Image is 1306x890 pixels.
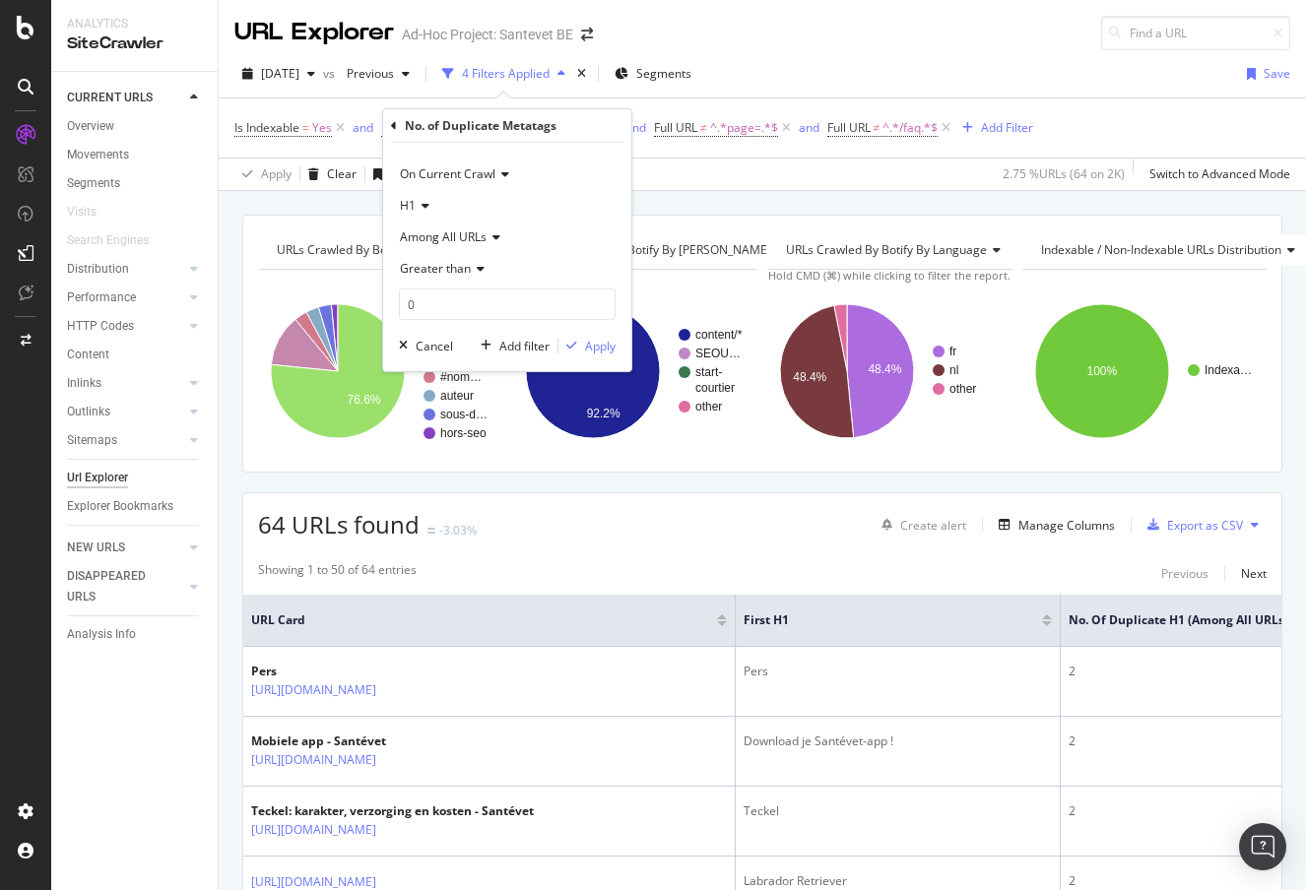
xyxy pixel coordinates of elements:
div: Download je Santévet-app ! [744,732,1052,750]
button: 4 Filters Applied [434,58,573,90]
span: First H1 [744,611,1012,629]
a: Inlinks [67,373,184,394]
div: Inlinks [67,373,101,394]
div: CURRENT URLS [67,88,153,108]
a: Content [67,345,204,365]
img: Equal [427,528,435,534]
div: Pers [744,663,1052,680]
div: A chart. [767,286,1009,457]
text: 48.4% [793,370,826,384]
div: Save [1264,65,1290,82]
span: Segments [636,65,691,82]
a: Analysis Info [67,624,204,645]
span: vs [323,65,339,82]
div: 4 Filters Applied [462,65,550,82]
div: Analysis Info [67,624,136,645]
span: H1 [400,197,416,214]
button: Export as CSV [1140,509,1243,540]
span: URL Card [251,611,712,629]
div: Clear [327,165,357,182]
div: Search Engines [67,230,149,251]
div: No. of Duplicate Metatags [405,117,556,134]
button: Add filter [473,336,550,355]
div: and [625,119,646,136]
button: Previous [339,58,418,90]
div: 2.75 % URLs ( 64 on 2K ) [1003,165,1125,182]
span: Yes [312,114,332,142]
div: Outlinks [67,402,110,422]
span: Is Indexable [234,119,299,136]
span: 2025 Sep. 4th [261,65,299,82]
div: Apply [585,338,616,354]
div: SiteCrawler [67,32,202,55]
span: No. of Duplicate H1 (Among All URLs) [1069,611,1288,629]
a: Explorer Bookmarks [67,496,204,517]
h4: URLs Crawled By Botify By pagetype [273,234,504,266]
div: Switch to Advanced Mode [1149,165,1290,182]
a: NEW URLS [67,538,184,558]
a: HTTP Codes [67,316,184,337]
text: hors-seo [440,426,487,440]
svg: A chart. [258,286,499,457]
div: Mobiele app - Santévet [251,732,419,750]
text: sous-d… [440,408,488,421]
span: ≠ [874,119,881,136]
div: arrow-right-arrow-left [581,28,593,41]
text: 100% [1086,364,1117,378]
span: Greater than [400,260,471,277]
button: Segments [607,58,699,90]
button: and [353,118,373,137]
span: URLs Crawled By Botify By pagetype [277,241,475,258]
text: 76.6% [348,393,381,407]
div: and [799,119,819,136]
a: Visits [67,202,116,222]
button: Apply [558,336,616,355]
button: Switch to Advanced Mode [1142,159,1290,190]
span: URLs Crawled By Botify By language [786,241,987,258]
text: #nom… [440,370,482,384]
div: Labrador Retriever [744,872,1052,890]
text: courtier [695,381,735,395]
span: ≠ [700,119,707,136]
div: NEW URLS [67,538,125,558]
div: Manage Columns [1018,517,1115,534]
button: Add Filter [954,116,1033,140]
span: No. of Duplicate H1 (Among All URLs) [381,119,585,136]
span: URLs Crawled By Botify By [PERSON_NAME] [532,241,771,258]
text: other [949,382,976,396]
a: Segments [67,173,204,194]
a: [URL][DOMAIN_NAME] [251,680,376,700]
span: Full URL [654,119,697,136]
a: Outlinks [67,402,184,422]
span: ^.*page=.*$ [710,114,778,142]
button: and [799,118,819,137]
button: Save [365,159,417,190]
div: Url Explorer [67,468,128,488]
div: URL Explorer [234,16,394,49]
div: Add Filter [981,119,1033,136]
div: Open Intercom Messenger [1239,823,1286,870]
div: Pers [251,663,419,680]
button: Apply [234,159,292,190]
a: Sitemaps [67,430,184,451]
a: Url Explorer [67,468,204,488]
text: fr [949,345,956,358]
text: auteur [440,389,474,403]
button: Cancel [391,336,453,355]
div: Next [1241,565,1267,582]
a: [URL][DOMAIN_NAME] [251,750,376,770]
div: Teckel: karakter, verzorging en kosten - Santévet [251,802,534,820]
span: 64 URLs found [258,508,420,540]
div: Visits [67,202,97,222]
div: Performance [67,287,136,308]
div: Export as CSV [1167,517,1243,534]
button: and [625,118,646,137]
span: Indexable / Non-Indexable URLs distribution [1041,241,1281,258]
span: = [302,119,309,136]
a: [URL][DOMAIN_NAME] [251,820,376,840]
span: ^.*/faq.*$ [882,114,938,142]
h4: URLs Crawled By Botify By language [782,234,1016,266]
div: times [573,64,590,84]
a: Movements [67,145,204,165]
